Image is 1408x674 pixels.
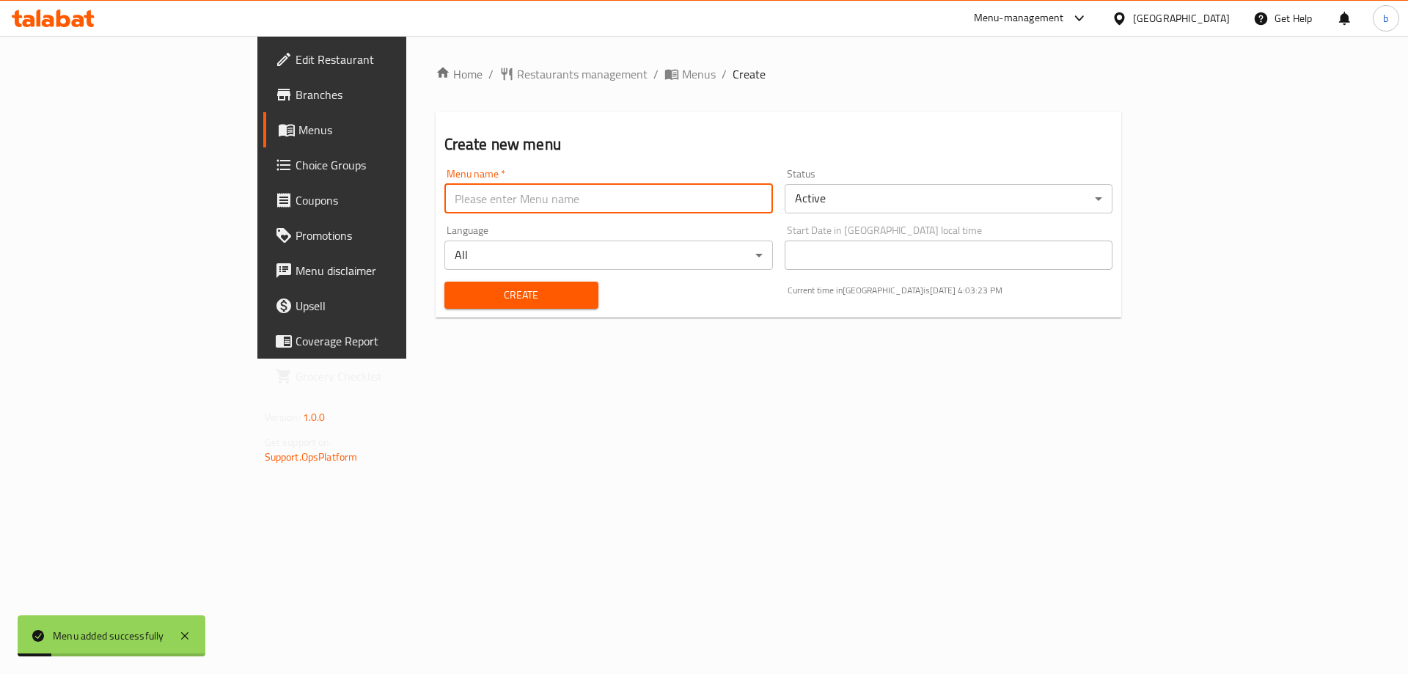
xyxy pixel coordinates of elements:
[722,65,727,83] li: /
[296,86,481,103] span: Branches
[263,218,493,253] a: Promotions
[1133,10,1230,26] div: [GEOGRAPHIC_DATA]
[653,65,659,83] li: /
[733,65,766,83] span: Create
[444,241,773,270] div: All
[444,282,598,309] button: Create
[303,408,326,427] span: 1.0.0
[788,284,1113,297] p: Current time in [GEOGRAPHIC_DATA] is [DATE] 4:03:23 PM
[682,65,716,83] span: Menus
[263,323,493,359] a: Coverage Report
[263,42,493,77] a: Edit Restaurant
[296,297,481,315] span: Upsell
[263,77,493,112] a: Branches
[263,183,493,218] a: Coupons
[265,408,301,427] span: Version:
[296,156,481,174] span: Choice Groups
[263,112,493,147] a: Menus
[263,253,493,288] a: Menu disclaimer
[296,191,481,209] span: Coupons
[265,433,332,452] span: Get support on:
[436,65,1122,83] nav: breadcrumb
[664,65,716,83] a: Menus
[444,133,1113,155] h2: Create new menu
[298,121,481,139] span: Menus
[1383,10,1388,26] span: b
[785,184,1113,213] div: Active
[296,332,481,350] span: Coverage Report
[974,10,1064,27] div: Menu-management
[53,628,164,644] div: Menu added successfully
[296,227,481,244] span: Promotions
[296,367,481,385] span: Grocery Checklist
[499,65,648,83] a: Restaurants management
[296,51,481,68] span: Edit Restaurant
[517,65,648,83] span: Restaurants management
[296,262,481,279] span: Menu disclaimer
[265,447,358,466] a: Support.OpsPlatform
[263,359,493,394] a: Grocery Checklist
[456,286,587,304] span: Create
[263,147,493,183] a: Choice Groups
[263,288,493,323] a: Upsell
[444,184,773,213] input: Please enter Menu name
